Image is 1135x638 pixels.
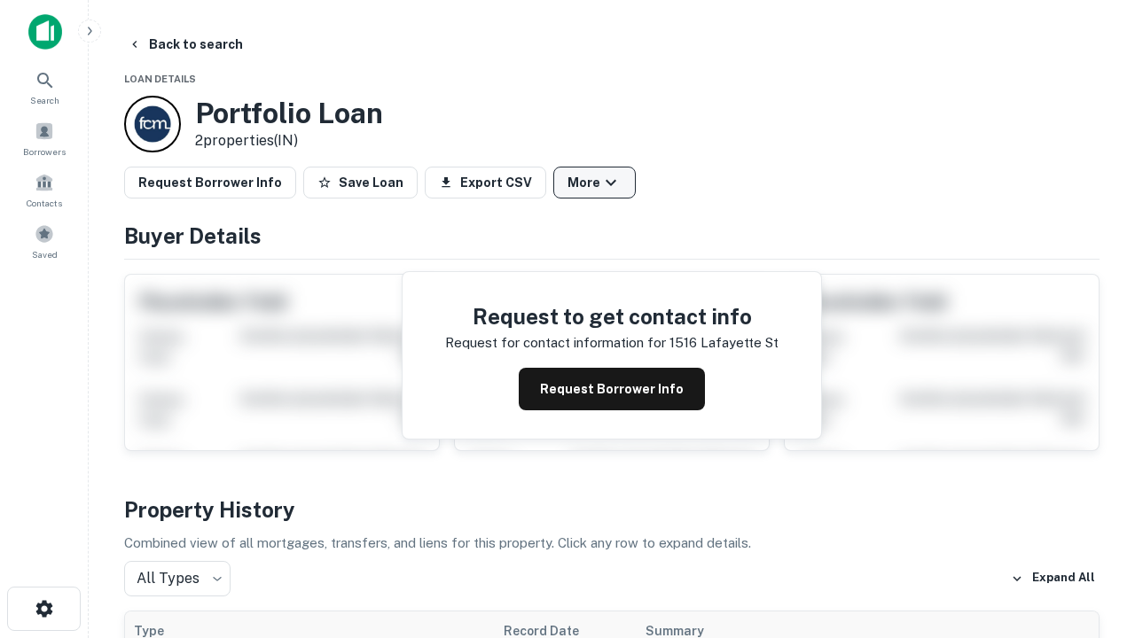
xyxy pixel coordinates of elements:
p: 1516 lafayette st [669,332,779,354]
button: More [553,167,636,198]
p: Request for contact information for [445,332,666,354]
p: 2 properties (IN) [195,130,383,152]
a: Contacts [5,166,83,214]
button: Save Loan [303,167,418,198]
button: Back to search [121,28,250,60]
span: Loan Details [124,74,196,84]
span: Saved [32,247,58,261]
span: Borrowers [23,144,66,159]
span: Contacts [27,196,62,210]
span: Search [30,93,59,107]
a: Borrowers [5,114,83,162]
button: Export CSV [425,167,546,198]
iframe: Chat Widget [1046,496,1135,581]
button: Request Borrower Info [519,368,705,410]
a: Saved [5,217,83,265]
h4: Buyer Details [124,220,1100,252]
button: Expand All [1006,565,1100,592]
p: Combined view of all mortgages, transfers, and liens for this property. Click any row to expand d... [124,533,1100,554]
h4: Request to get contact info [445,300,779,332]
a: Search [5,63,83,111]
h4: Property History [124,494,1100,525]
img: capitalize-icon.png [28,14,62,50]
h3: Portfolio Loan [195,97,383,130]
button: Request Borrower Info [124,167,296,198]
div: All Types [124,561,231,596]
